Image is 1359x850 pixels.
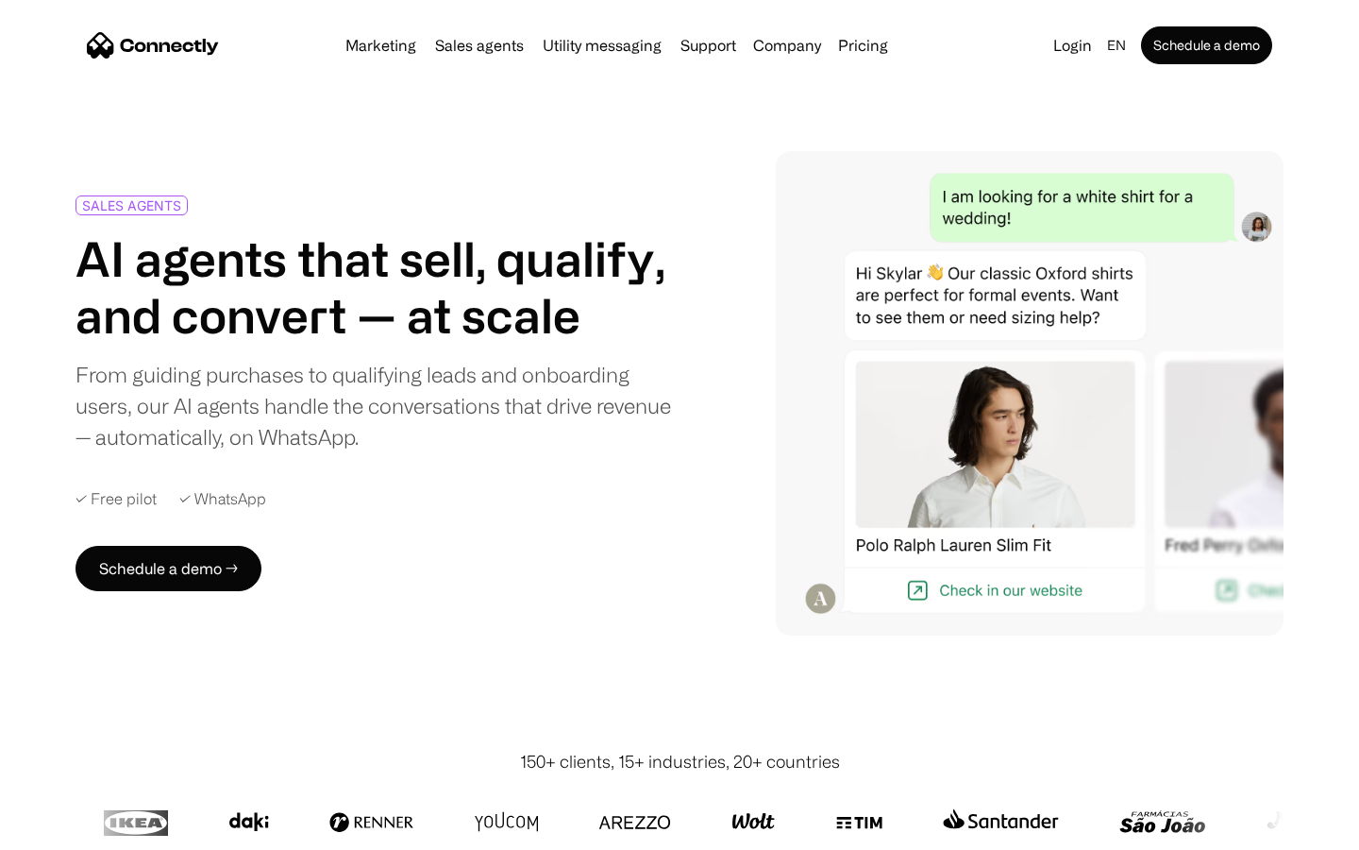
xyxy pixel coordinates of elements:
[179,490,266,508] div: ✓ WhatsApp
[19,815,113,843] aside: Language selected: English
[520,749,840,774] div: 150+ clients, 15+ industries, 20+ countries
[1107,32,1126,59] div: en
[82,198,181,212] div: SALES AGENTS
[1141,26,1272,64] a: Schedule a demo
[38,817,113,843] ul: Language list
[87,31,219,59] a: home
[753,32,821,59] div: Company
[1046,32,1099,59] a: Login
[75,230,672,344] h1: AI agents that sell, qualify, and convert — at scale
[747,32,827,59] div: Company
[535,38,669,53] a: Utility messaging
[75,359,672,452] div: From guiding purchases to qualifying leads and onboarding users, our AI agents handle the convers...
[1099,32,1137,59] div: en
[338,38,424,53] a: Marketing
[673,38,744,53] a: Support
[428,38,531,53] a: Sales agents
[75,490,157,508] div: ✓ Free pilot
[75,546,261,591] a: Schedule a demo →
[830,38,896,53] a: Pricing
